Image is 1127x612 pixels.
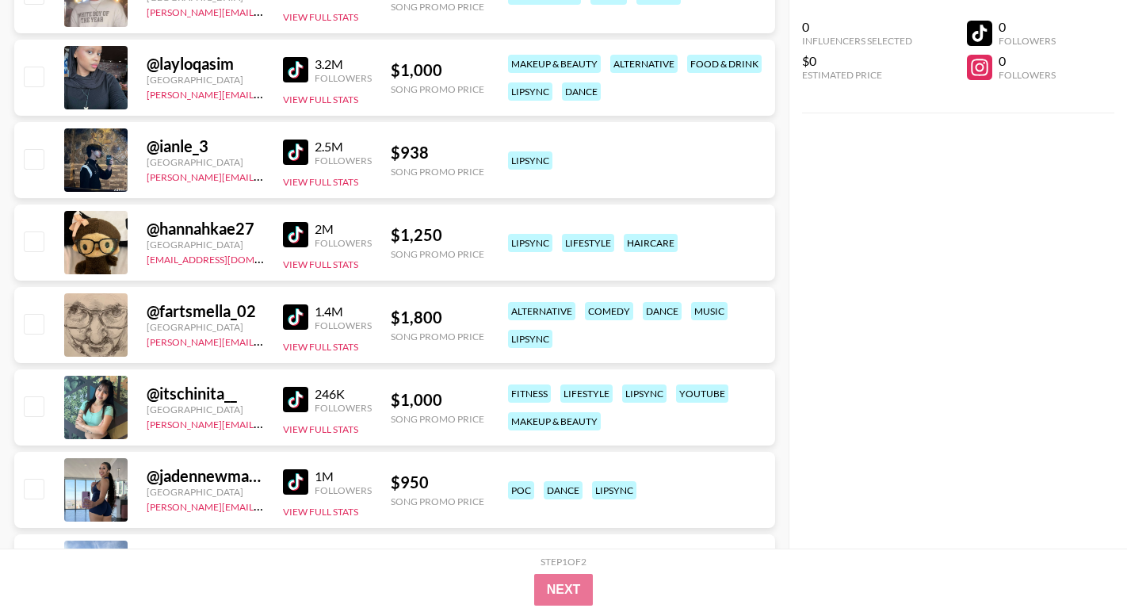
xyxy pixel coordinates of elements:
[391,331,484,342] div: Song Promo Price
[534,574,594,606] button: Next
[622,384,667,403] div: lipsync
[508,234,552,252] div: lipsync
[147,3,381,18] a: [PERSON_NAME][EMAIL_ADDRESS][DOMAIN_NAME]
[147,333,381,348] a: [PERSON_NAME][EMAIL_ADDRESS][DOMAIN_NAME]
[147,486,264,498] div: [GEOGRAPHIC_DATA]
[802,35,912,47] div: Influencers Selected
[624,234,678,252] div: haircare
[147,301,264,321] div: @ fartsmella_02
[283,304,308,330] img: TikTok
[315,402,372,414] div: Followers
[147,136,264,156] div: @ ianle_3
[391,166,484,178] div: Song Promo Price
[283,258,358,270] button: View Full Stats
[508,481,534,499] div: poc
[283,11,358,23] button: View Full Stats
[315,139,372,155] div: 2.5M
[560,384,613,403] div: lifestyle
[283,57,308,82] img: TikTok
[315,237,372,249] div: Followers
[283,423,358,435] button: View Full Stats
[391,495,484,507] div: Song Promo Price
[508,82,552,101] div: lipsync
[315,155,372,166] div: Followers
[315,56,372,72] div: 3.2M
[508,412,601,430] div: makeup & beauty
[315,484,372,496] div: Followers
[391,143,484,163] div: $ 938
[147,404,264,415] div: [GEOGRAPHIC_DATA]
[585,302,633,320] div: comedy
[802,19,912,35] div: 0
[391,225,484,245] div: $ 1,250
[147,54,264,74] div: @ layloqasim
[283,506,358,518] button: View Full Stats
[802,53,912,69] div: $0
[691,302,728,320] div: music
[391,60,484,80] div: $ 1,000
[562,234,614,252] div: lifestyle
[147,74,264,86] div: [GEOGRAPHIC_DATA]
[610,55,678,73] div: alternative
[315,221,372,237] div: 2M
[315,386,372,402] div: 246K
[999,19,1056,35] div: 0
[315,319,372,331] div: Followers
[391,248,484,260] div: Song Promo Price
[391,1,484,13] div: Song Promo Price
[999,35,1056,47] div: Followers
[562,82,601,101] div: dance
[147,415,457,430] a: [PERSON_NAME][EMAIL_ADDRESS][PERSON_NAME][DOMAIN_NAME]
[315,72,372,84] div: Followers
[592,481,636,499] div: lipsync
[508,384,551,403] div: fitness
[508,302,575,320] div: alternative
[508,55,601,73] div: makeup & beauty
[315,469,372,484] div: 1M
[147,86,381,101] a: [PERSON_NAME][EMAIL_ADDRESS][DOMAIN_NAME]
[147,168,381,183] a: [PERSON_NAME][EMAIL_ADDRESS][DOMAIN_NAME]
[283,222,308,247] img: TikTok
[508,330,552,348] div: lipsync
[315,304,372,319] div: 1.4M
[147,321,264,333] div: [GEOGRAPHIC_DATA]
[391,83,484,95] div: Song Promo Price
[147,251,306,266] a: [EMAIL_ADDRESS][DOMAIN_NAME]
[147,384,264,404] div: @ itschinita__
[802,69,912,81] div: Estimated Price
[283,387,308,412] img: TikTok
[999,69,1056,81] div: Followers
[391,308,484,327] div: $ 1,800
[283,140,308,165] img: TikTok
[283,176,358,188] button: View Full Stats
[283,469,308,495] img: TikTok
[147,498,381,513] a: [PERSON_NAME][EMAIL_ADDRESS][DOMAIN_NAME]
[999,53,1056,69] div: 0
[283,94,358,105] button: View Full Stats
[676,384,728,403] div: youtube
[544,481,583,499] div: dance
[391,472,484,492] div: $ 950
[147,219,264,239] div: @ hannahkae27
[147,466,264,486] div: @ jadennewmannn
[147,239,264,251] div: [GEOGRAPHIC_DATA]
[1048,533,1108,593] iframe: Drift Widget Chat Controller
[687,55,762,73] div: food & drink
[147,156,264,168] div: [GEOGRAPHIC_DATA]
[541,556,586,568] div: Step 1 of 2
[391,413,484,425] div: Song Promo Price
[508,151,552,170] div: lipsync
[391,390,484,410] div: $ 1,000
[283,341,358,353] button: View Full Stats
[643,302,682,320] div: dance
